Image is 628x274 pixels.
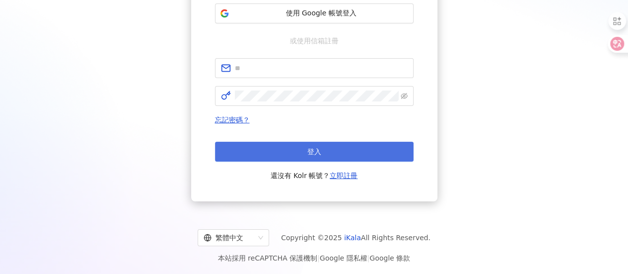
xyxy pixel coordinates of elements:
span: | [317,254,320,262]
a: iKala [344,234,361,242]
span: eye-invisible [401,92,408,99]
span: Copyright © 2025 All Rights Reserved. [281,232,430,244]
span: | [367,254,370,262]
a: 忘記密碼？ [215,116,250,124]
button: 使用 Google 帳號登入 [215,3,414,23]
a: Google 條款 [369,254,410,262]
a: 立即註冊 [330,172,357,180]
span: 或使用信箱註冊 [283,35,346,46]
button: 登入 [215,142,414,162]
span: 使用 Google 帳號登入 [233,8,409,18]
span: 登入 [307,148,321,156]
span: 還沒有 Kolr 帳號？ [271,170,358,182]
div: 繁體中文 [204,230,254,246]
span: 本站採用 reCAPTCHA 保護機制 [218,252,410,264]
a: Google 隱私權 [320,254,367,262]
